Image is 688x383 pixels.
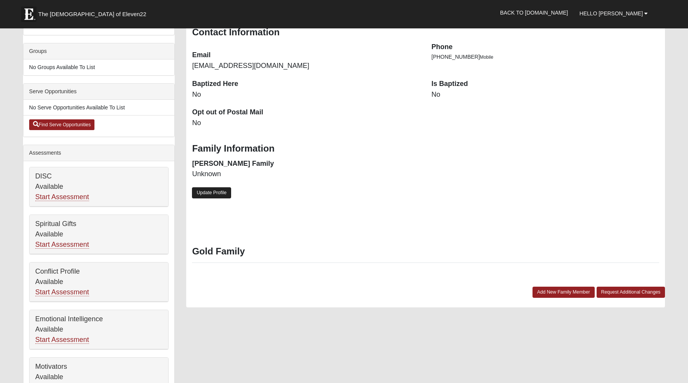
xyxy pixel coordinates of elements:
[23,100,175,116] li: No Serve Opportunities Available To List
[192,90,420,100] dd: No
[192,169,420,179] dd: Unknown
[533,287,595,298] a: Add New Family Member
[38,10,146,18] span: The [DEMOGRAPHIC_DATA] of Eleven22
[192,118,420,128] dd: No
[432,79,659,89] dt: Is Baptized
[35,336,89,344] a: Start Assessment
[30,310,169,349] div: Emotional Intelligence Available
[30,215,169,254] div: Spiritual Gifts Available
[35,241,89,249] a: Start Assessment
[17,3,171,22] a: The [DEMOGRAPHIC_DATA] of Eleven22
[192,27,659,38] h3: Contact Information
[432,42,659,52] dt: Phone
[579,10,643,17] span: Hello [PERSON_NAME]
[35,193,89,201] a: Start Assessment
[597,287,665,298] a: Request Additional Changes
[23,43,175,59] div: Groups
[23,145,175,161] div: Assessments
[574,4,653,23] a: Hello [PERSON_NAME]
[35,288,89,296] a: Start Assessment
[495,3,574,22] a: Back to [DOMAIN_NAME]
[192,79,420,89] dt: Baptized Here
[432,90,659,100] dd: No
[432,53,659,61] li: [PHONE_NUMBER]
[192,159,420,169] dt: [PERSON_NAME] Family
[192,143,659,154] h3: Family Information
[23,59,175,75] li: No Groups Available To List
[192,61,420,71] dd: [EMAIL_ADDRESS][DOMAIN_NAME]
[29,119,95,130] a: Find Serve Opportunities
[23,84,175,100] div: Serve Opportunities
[192,187,231,198] a: Update Profile
[480,54,493,60] span: Mobile
[192,246,659,257] h3: Gold Family
[30,262,169,302] div: Conflict Profile Available
[30,167,169,206] div: DISC Available
[192,50,420,60] dt: Email
[192,107,420,117] dt: Opt out of Postal Mail
[21,7,36,22] img: Eleven22 logo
